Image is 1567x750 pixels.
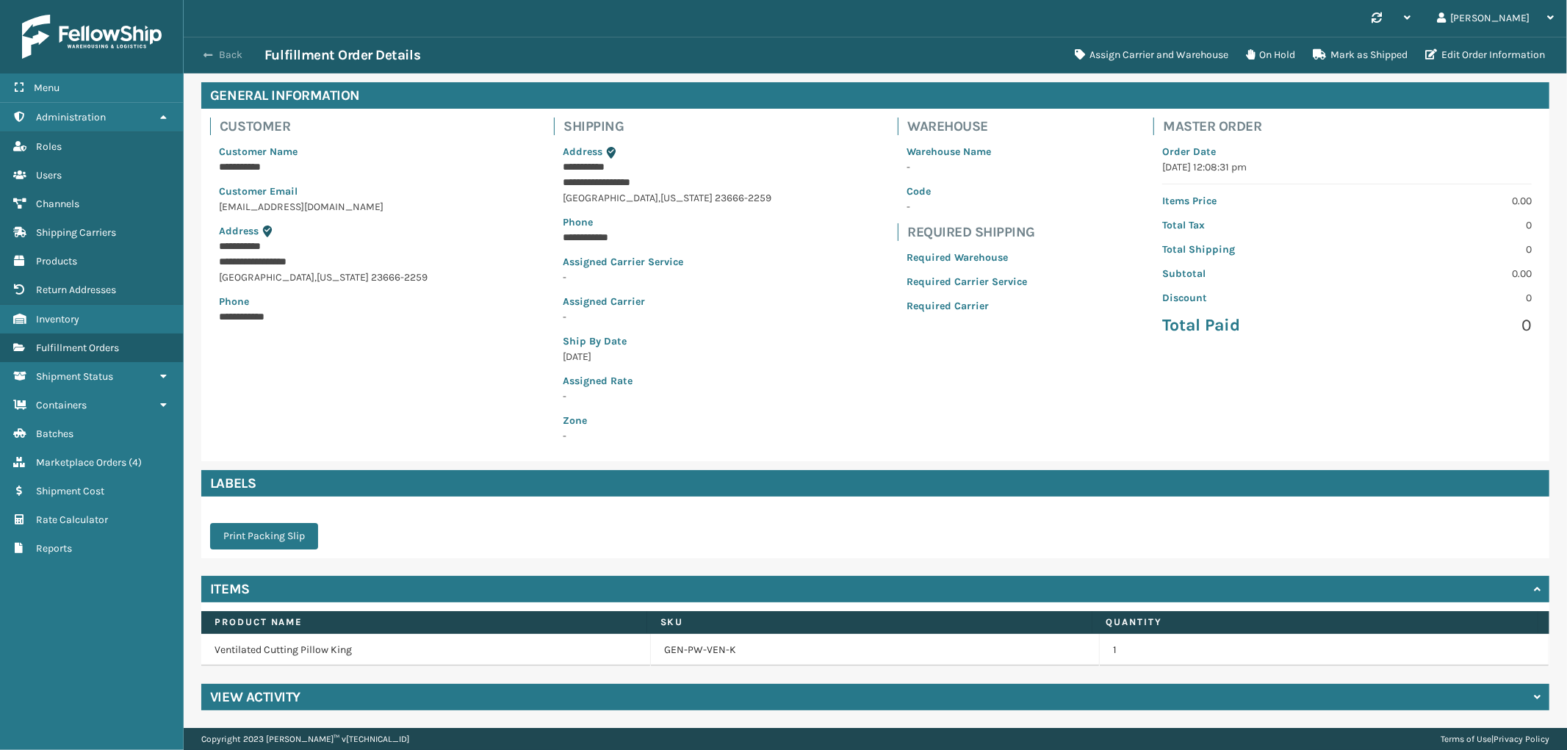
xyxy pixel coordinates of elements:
[36,456,126,469] span: Marketplace Orders
[1100,634,1549,666] td: 1
[1494,734,1549,744] a: Privacy Policy
[1356,242,1532,257] p: 0
[201,728,409,750] p: Copyright 2023 [PERSON_NAME]™ v [TECHNICAL_ID]
[1162,193,1338,209] p: Items Price
[210,580,250,598] h4: Items
[36,226,116,239] span: Shipping Carriers
[201,634,651,666] td: Ventilated Cutting Pillow King
[1162,314,1338,336] p: Total Paid
[1441,734,1491,744] a: Terms of Use
[563,254,771,270] p: Assigned Carrier Service
[660,616,1079,629] label: SKU
[1162,290,1338,306] p: Discount
[1162,266,1338,281] p: Subtotal
[36,513,108,526] span: Rate Calculator
[1162,144,1532,159] p: Order Date
[715,192,771,204] span: 23666-2259
[1356,266,1532,281] p: 0.00
[36,284,116,296] span: Return Addresses
[36,169,62,181] span: Users
[563,373,771,389] p: Assigned Rate
[907,184,1027,199] p: Code
[563,294,771,309] p: Assigned Carrier
[563,389,771,404] p: -
[36,198,79,210] span: Channels
[563,333,771,349] p: Ship By Date
[1425,49,1437,60] i: Edit
[658,192,660,204] span: ,
[210,688,300,706] h4: View Activity
[563,309,771,325] p: -
[215,616,633,629] label: Product Name
[36,255,77,267] span: Products
[1304,40,1416,70] button: Mark as Shipped
[22,15,162,59] img: logo
[219,271,314,284] span: [GEOGRAPHIC_DATA]
[1356,314,1532,336] p: 0
[664,643,736,657] a: GEN-PW-VEN-K
[563,214,771,230] p: Phone
[36,428,73,440] span: Batches
[36,140,62,153] span: Roles
[264,46,420,64] h3: Fulfillment Order Details
[1106,616,1524,629] label: Quantity
[563,145,602,158] span: Address
[219,294,428,309] p: Phone
[1075,49,1085,60] i: Assign Carrier and Warehouse
[563,118,780,135] h4: Shipping
[371,271,428,284] span: 23666-2259
[129,456,142,469] span: ( 4 )
[1441,728,1549,750] div: |
[201,82,1549,109] h4: General Information
[1162,217,1338,233] p: Total Tax
[1356,193,1532,209] p: 0.00
[219,184,428,199] p: Customer Email
[1162,242,1338,257] p: Total Shipping
[220,118,436,135] h4: Customer
[36,542,72,555] span: Reports
[36,370,113,383] span: Shipment Status
[36,399,87,411] span: Containers
[1416,40,1554,70] button: Edit Order Information
[36,485,104,497] span: Shipment Cost
[1356,217,1532,233] p: 0
[563,413,771,442] span: -
[563,270,771,285] p: -
[1162,159,1532,175] p: [DATE] 12:08:31 pm
[907,144,1027,159] p: Warehouse Name
[219,199,428,214] p: [EMAIL_ADDRESS][DOMAIN_NAME]
[219,144,428,159] p: Customer Name
[314,271,317,284] span: ,
[907,250,1027,265] p: Required Warehouse
[1163,118,1541,135] h4: Master Order
[201,470,1549,497] h4: Labels
[563,349,771,364] p: [DATE]
[907,223,1036,241] h4: Required Shipping
[907,199,1027,214] p: -
[563,192,658,204] span: [GEOGRAPHIC_DATA]
[907,159,1027,175] p: -
[563,413,771,428] p: Zone
[1066,40,1237,70] button: Assign Carrier and Warehouse
[907,118,1036,135] h4: Warehouse
[1246,49,1255,60] i: On Hold
[1313,49,1326,60] i: Mark as Shipped
[907,274,1027,289] p: Required Carrier Service
[1237,40,1304,70] button: On Hold
[210,523,318,549] button: Print Packing Slip
[660,192,713,204] span: [US_STATE]
[219,225,259,237] span: Address
[317,271,369,284] span: [US_STATE]
[36,313,79,325] span: Inventory
[36,342,119,354] span: Fulfillment Orders
[197,48,264,62] button: Back
[36,111,106,123] span: Administration
[907,298,1027,314] p: Required Carrier
[1356,290,1532,306] p: 0
[34,82,60,94] span: Menu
